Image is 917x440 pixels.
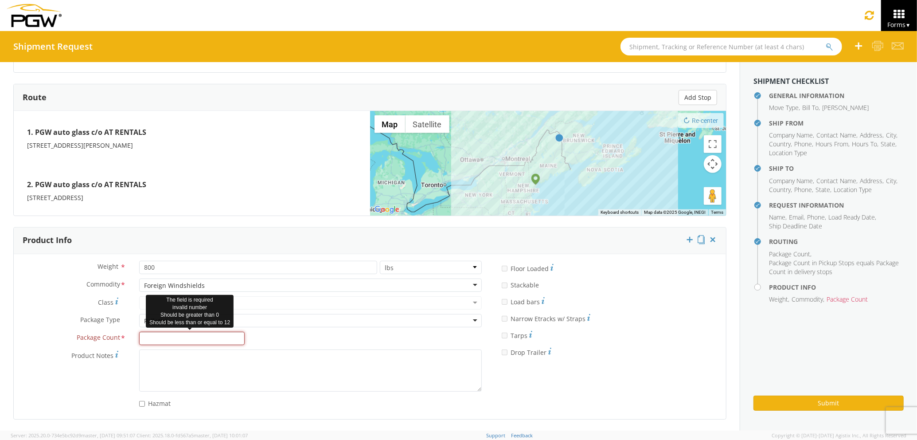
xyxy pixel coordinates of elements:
[753,396,904,411] button: Submit
[502,283,507,288] input: Stackable
[753,76,829,86] strong: Shipment Checklist
[772,432,906,439] span: Copyright © [DATE]-[DATE] Agistix Inc., All Rights Reserved
[816,185,830,194] span: State
[834,185,872,194] span: Location Type
[27,124,357,141] h4: 1. PGW auto glass c/o AT RENTALS
[86,280,120,290] span: Commodity
[881,140,895,148] span: State
[679,90,717,105] button: Add Stop
[678,113,724,128] button: Re-center
[502,266,507,271] input: Floor Loaded
[711,210,723,215] a: Terms
[887,20,911,29] span: Forms
[816,140,850,149] li: ,
[620,38,842,55] input: Shipment, Tracking or Reference Number (at least 4 chars)
[816,177,856,185] span: Contact Name
[502,316,507,322] input: Narrow Etracks w/ Straps
[81,432,135,439] span: master, [DATE] 09:51:07
[502,330,532,340] label: Tarps
[769,259,899,276] span: Package Count in Pickup Stops equals Package Count in delivery stops
[71,351,113,360] span: Product Notes
[828,213,875,221] span: Load Ready Date
[502,350,507,355] input: Drop Trailer
[807,213,826,222] li: ,
[502,279,541,290] label: Stackable
[769,185,791,194] span: Country
[769,250,810,258] span: Package Count
[794,185,812,194] span: Phone
[704,155,722,173] button: Map camera controls
[194,432,248,439] span: master, [DATE] 10:01:07
[886,131,896,139] span: City
[511,432,533,439] a: Feedback
[601,209,639,216] button: Keyboard shortcuts
[502,313,590,323] label: Narrow Etracks w/ Straps
[769,131,814,140] li: ,
[769,140,791,148] span: Country
[769,120,904,126] h4: Ship From
[139,401,145,407] input: Hazmat
[769,295,788,303] span: Weight
[98,262,118,271] span: Weight
[7,4,62,27] img: pgw-form-logo-1aaa8060b1cc70fad034.png
[27,193,83,202] span: [STREET_ADDRESS]
[137,432,248,439] span: Client: 2025.18.0-fd567a5
[802,103,819,112] span: Bill To
[144,281,205,290] div: Foreign Windshields
[769,140,792,149] li: ,
[769,165,904,172] h4: Ship To
[789,213,805,222] li: ,
[807,213,825,221] span: Phone
[375,115,406,133] button: Show street map
[905,21,911,29] span: ▼
[769,131,813,139] span: Company Name
[11,432,135,439] span: Server: 2025.20.0-734e5bc92d9
[769,185,792,194] li: ,
[23,93,47,102] h3: Route
[769,103,800,112] li: ,
[827,295,868,303] span: Package Count
[802,103,820,112] li: ,
[502,346,551,357] label: Drop Trailer
[792,295,823,303] span: Commodity
[886,131,897,140] li: ,
[816,185,831,194] li: ,
[769,238,904,245] h4: Routing
[27,141,133,149] span: [STREET_ADDRESS][PERSON_NAME]
[794,185,813,194] li: ,
[13,42,93,51] h4: Shipment Request
[769,103,799,112] span: Move Type
[860,177,884,185] li: ,
[372,204,402,216] a: Open this area in Google Maps (opens a new window)
[816,140,848,148] span: Hours From
[23,236,72,245] h3: Product Info
[852,140,878,149] li: ,
[487,432,506,439] a: Support
[860,131,884,140] li: ,
[792,295,824,304] li: ,
[77,333,120,343] span: Package Count
[769,250,812,259] li: ,
[794,140,812,148] span: Phone
[644,210,706,215] span: Map data ©2025 Google, INEGI
[502,263,554,273] label: Floor Loaded
[828,213,876,222] li: ,
[789,213,804,221] span: Email
[852,140,877,148] span: Hours To
[769,202,904,208] h4: Request Information
[406,115,449,133] button: Show satellite imagery
[146,295,234,328] div: The field is required invalid number Should be greater than 0 Should be less than or equal to 12
[704,135,722,153] button: Toggle fullscreen view
[769,213,787,222] li: ,
[502,296,545,306] label: Load bars
[816,177,858,185] li: ,
[886,177,897,185] li: ,
[139,398,172,408] label: Hazmat
[502,333,507,338] input: Tarps
[769,284,904,291] h4: Product Info
[860,131,882,139] span: Address
[816,131,856,139] span: Contact Name
[886,177,896,185] span: City
[769,177,814,185] li: ,
[769,92,904,99] h4: General Information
